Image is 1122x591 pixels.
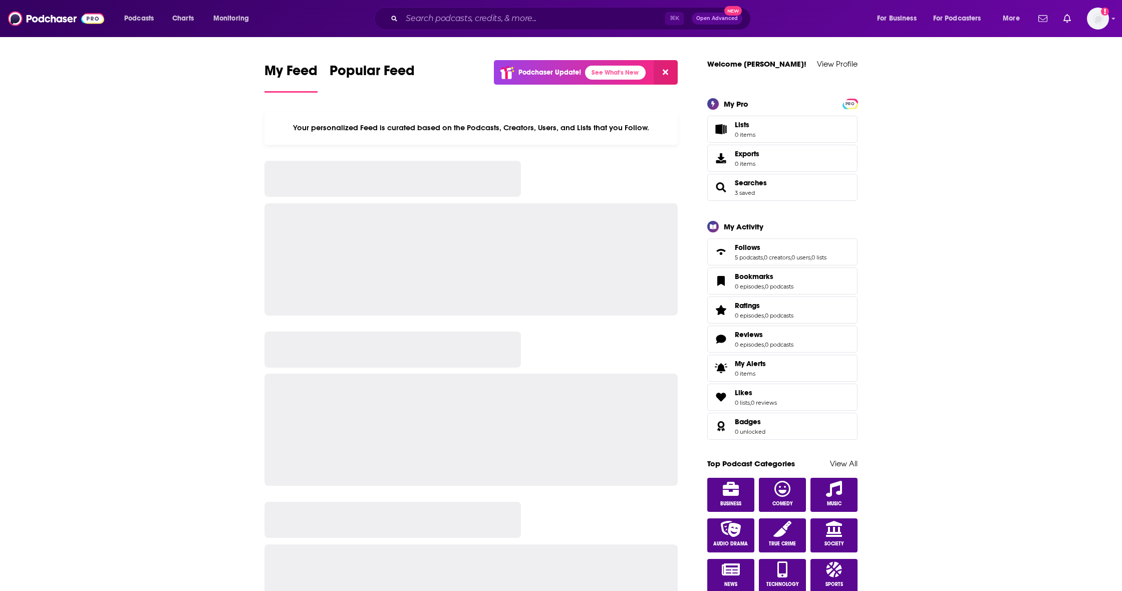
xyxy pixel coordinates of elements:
[124,12,154,26] span: Podcasts
[720,501,741,507] span: Business
[764,283,765,290] span: ,
[264,111,678,145] div: Your personalized Feed is curated based on the Podcasts, Creators, Users, and Lists that you Follow.
[213,12,249,26] span: Monitoring
[264,62,318,93] a: My Feed
[330,62,415,93] a: Popular Feed
[735,243,760,252] span: Follows
[735,359,766,368] span: My Alerts
[1087,8,1109,30] img: User Profile
[735,243,826,252] a: Follows
[707,384,858,411] span: Likes
[811,254,826,261] a: 0 lists
[1003,12,1020,26] span: More
[765,283,793,290] a: 0 podcasts
[172,12,194,26] span: Charts
[585,66,646,80] a: See What's New
[830,459,858,468] a: View All
[765,312,793,319] a: 0 podcasts
[735,370,766,377] span: 0 items
[1101,8,1109,16] svg: Add a profile image
[735,131,755,138] span: 0 items
[1087,8,1109,30] button: Show profile menu
[707,116,858,143] a: Lists
[735,312,764,319] a: 0 episodes
[844,100,856,108] span: PRO
[791,254,810,261] a: 0 users
[711,361,731,375] span: My Alerts
[8,9,104,28] a: Podchaser - Follow, Share and Rate Podcasts
[759,518,806,552] a: True Crime
[707,174,858,201] span: Searches
[764,341,765,348] span: ,
[707,326,858,353] span: Reviews
[692,13,742,25] button: Open AdvancedNew
[665,12,684,25] span: ⌘ K
[724,6,742,16] span: New
[735,178,767,187] a: Searches
[827,501,841,507] span: Music
[933,12,981,26] span: For Podcasters
[711,332,731,346] a: Reviews
[707,59,806,69] a: Welcome [PERSON_NAME]!
[707,478,754,512] a: Business
[724,222,763,231] div: My Activity
[735,341,764,348] a: 0 episodes
[750,399,751,406] span: ,
[735,330,793,339] a: Reviews
[824,541,844,547] span: Society
[264,62,318,85] span: My Feed
[330,62,415,85] span: Popular Feed
[735,301,793,310] a: Ratings
[711,180,731,194] a: Searches
[996,11,1032,27] button: open menu
[735,149,759,158] span: Exports
[769,541,796,547] span: True Crime
[735,120,755,129] span: Lists
[518,68,581,77] p: Podchaser Update!
[817,59,858,69] a: View Profile
[707,413,858,440] span: Badges
[707,518,754,552] a: Audio Drama
[735,399,750,406] a: 0 lists
[696,16,738,21] span: Open Advanced
[711,245,731,259] a: Follows
[724,581,737,587] span: News
[790,254,791,261] span: ,
[711,151,731,165] span: Exports
[764,312,765,319] span: ,
[711,274,731,288] a: Bookmarks
[825,581,843,587] span: Sports
[402,11,665,27] input: Search podcasts, credits, & more...
[707,145,858,172] a: Exports
[764,254,790,261] a: 0 creators
[166,11,200,27] a: Charts
[711,303,731,317] a: Ratings
[707,297,858,324] span: Ratings
[735,283,764,290] a: 0 episodes
[707,267,858,294] span: Bookmarks
[1059,10,1075,27] a: Show notifications dropdown
[1087,8,1109,30] span: Logged in as sarahhallprinc
[735,254,763,261] a: 5 podcasts
[763,254,764,261] span: ,
[117,11,167,27] button: open menu
[735,417,761,426] span: Badges
[927,11,996,27] button: open menu
[1034,10,1051,27] a: Show notifications dropdown
[735,388,752,397] span: Likes
[810,478,858,512] a: Music
[735,301,760,310] span: Ratings
[735,272,793,281] a: Bookmarks
[735,428,765,435] a: 0 unlocked
[713,541,748,547] span: Audio Drama
[877,12,917,26] span: For Business
[759,478,806,512] a: Comedy
[735,120,749,129] span: Lists
[711,419,731,433] a: Badges
[384,7,760,30] div: Search podcasts, credits, & more...
[735,189,755,196] a: 3 saved
[724,99,748,109] div: My Pro
[707,459,795,468] a: Top Podcast Categories
[765,341,793,348] a: 0 podcasts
